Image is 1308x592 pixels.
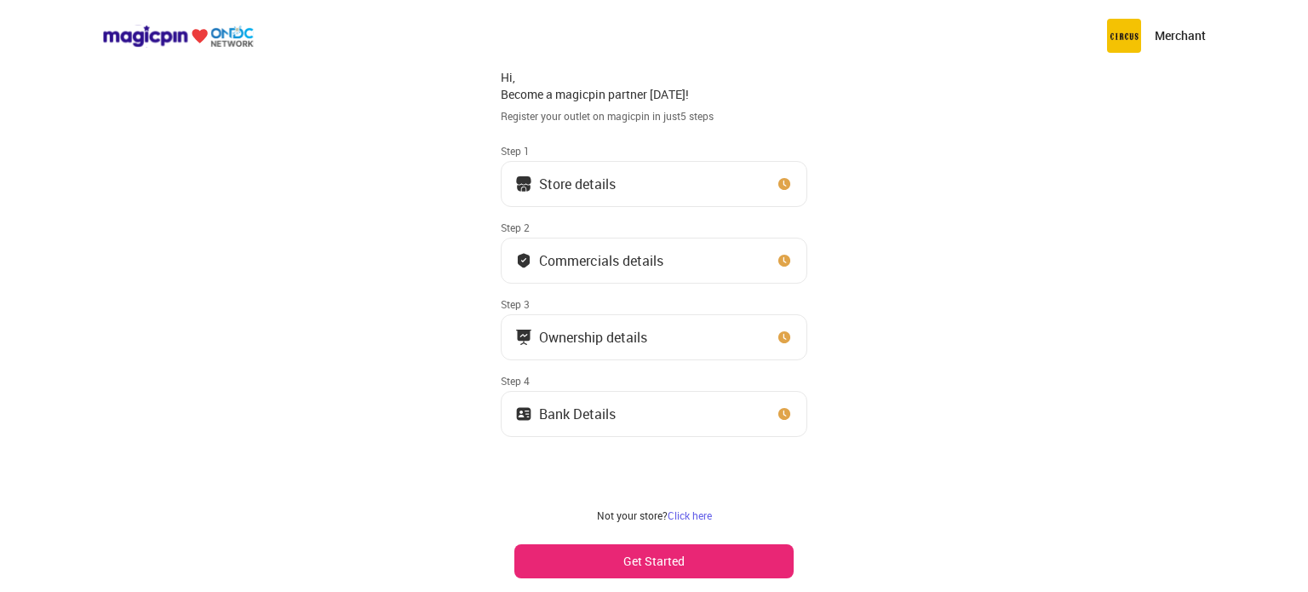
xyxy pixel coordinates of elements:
[1155,27,1206,44] p: Merchant
[501,297,807,311] div: Step 3
[102,25,254,48] img: ondc-logo-new-small.8a59708e.svg
[501,161,807,207] button: Store details
[539,180,616,188] div: Store details
[1107,19,1141,53] img: circus.b677b59b.png
[539,256,663,265] div: Commercials details
[539,410,616,418] div: Bank Details
[501,238,807,284] button: Commercials details
[776,252,793,269] img: clock_icon_new.67dbf243.svg
[776,175,793,193] img: clock_icon_new.67dbf243.svg
[668,509,712,522] a: Click here
[501,221,807,234] div: Step 2
[514,544,794,578] button: Get Started
[501,374,807,388] div: Step 4
[776,329,793,346] img: clock_icon_new.67dbf243.svg
[539,333,647,342] div: Ownership details
[515,329,532,346] img: commercials_icon.983f7837.svg
[597,509,668,522] span: Not your store?
[501,144,807,158] div: Step 1
[515,405,532,422] img: ownership_icon.37569ceb.svg
[501,391,807,437] button: Bank Details
[501,314,807,360] button: Ownership details
[515,252,532,269] img: bank_details_tick.fdc3558c.svg
[776,405,793,422] img: clock_icon_new.67dbf243.svg
[501,69,807,102] div: Hi, Become a magicpin partner [DATE]!
[515,175,532,193] img: storeIcon.9b1f7264.svg
[501,109,807,124] div: Register your outlet on magicpin in just 5 steps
